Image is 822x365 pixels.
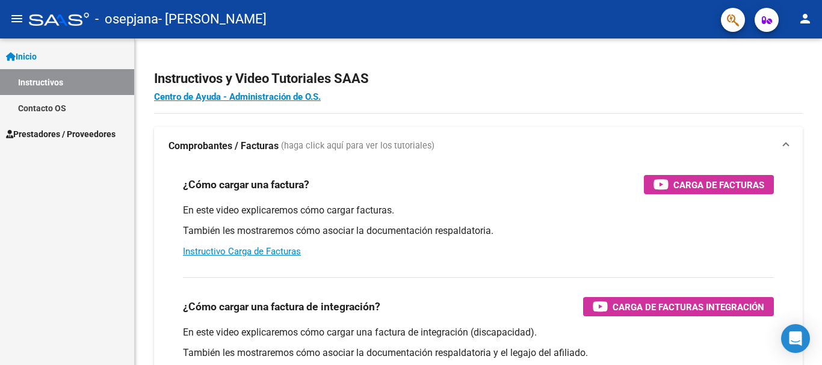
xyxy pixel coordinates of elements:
span: Carga de Facturas Integración [613,299,764,314]
div: Open Intercom Messenger [781,324,810,353]
h3: ¿Cómo cargar una factura de integración? [183,298,380,315]
span: Prestadores / Proveedores [6,127,116,141]
p: En este video explicaremos cómo cargar una factura de integración (discapacidad). [183,326,774,339]
span: Carga de Facturas [673,177,764,192]
span: (haga click aquí para ver los tutoriales) [281,140,434,153]
a: Centro de Ayuda - Administración de O.S. [154,91,321,102]
span: - [PERSON_NAME] [158,6,267,32]
a: Instructivo Carga de Facturas [183,246,301,257]
mat-icon: menu [10,11,24,26]
button: Carga de Facturas [644,175,774,194]
p: También les mostraremos cómo asociar la documentación respaldatoria. [183,224,774,238]
span: Inicio [6,50,37,63]
mat-icon: person [798,11,812,26]
mat-expansion-panel-header: Comprobantes / Facturas (haga click aquí para ver los tutoriales) [154,127,803,165]
strong: Comprobantes / Facturas [168,140,279,153]
span: - osepjana [95,6,158,32]
button: Carga de Facturas Integración [583,297,774,316]
h3: ¿Cómo cargar una factura? [183,176,309,193]
p: También les mostraremos cómo asociar la documentación respaldatoria y el legajo del afiliado. [183,346,774,360]
h2: Instructivos y Video Tutoriales SAAS [154,67,803,90]
p: En este video explicaremos cómo cargar facturas. [183,204,774,217]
